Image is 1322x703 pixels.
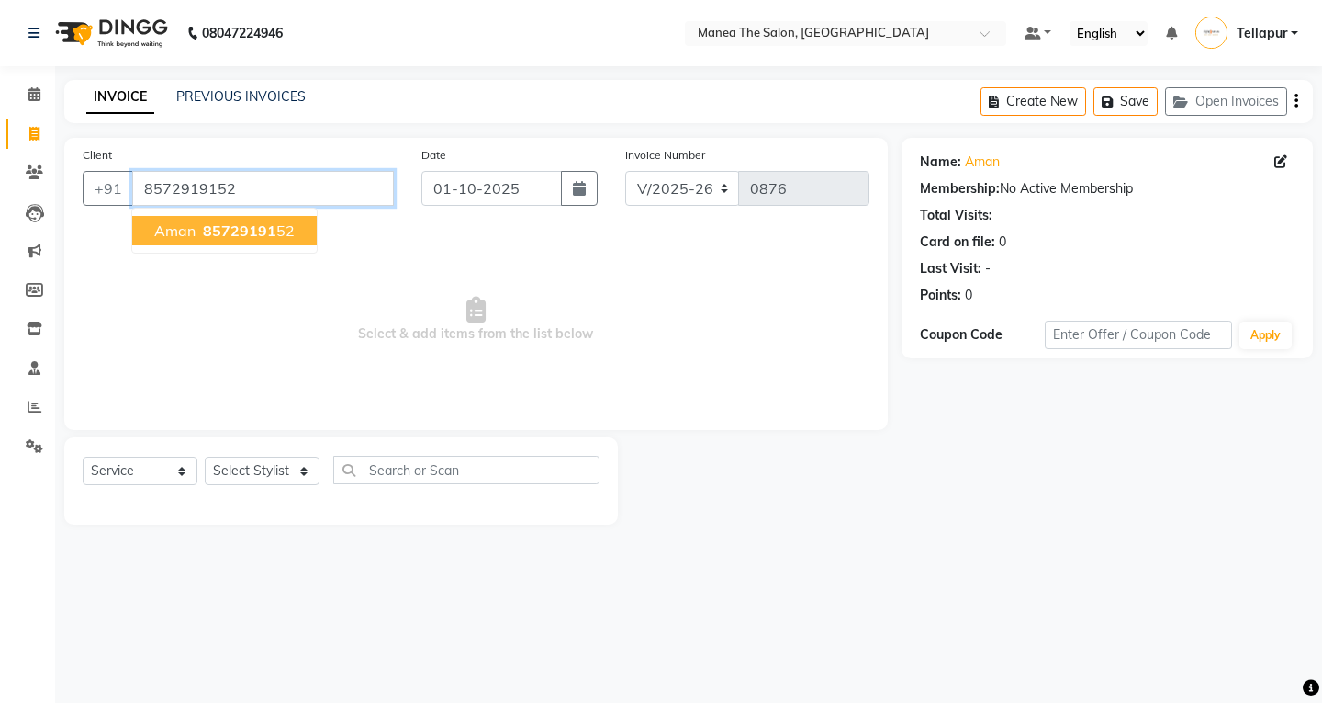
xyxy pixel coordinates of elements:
[199,221,295,240] ngb-highlight: 52
[83,171,134,206] button: +91
[999,232,1006,252] div: 0
[920,286,961,305] div: Points:
[1195,17,1227,49] img: Tellapur
[1237,24,1287,43] span: Tellapur
[421,147,446,164] label: Date
[1093,87,1158,116] button: Save
[920,259,981,278] div: Last Visit:
[920,179,1294,198] div: No Active Membership
[47,7,173,59] img: logo
[86,81,154,114] a: INVOICE
[1239,322,1292,349] button: Apply
[83,228,869,412] span: Select & add items from the list below
[176,88,306,105] a: PREVIOUS INVOICES
[985,259,991,278] div: -
[203,221,276,240] span: 85729191
[154,221,196,240] span: aman
[965,286,972,305] div: 0
[1165,87,1287,116] button: Open Invoices
[965,153,1000,172] a: Aman
[132,171,394,206] input: Search by Name/Mobile/Email/Code
[202,7,283,59] b: 08047224946
[333,456,599,484] input: Search or Scan
[920,206,992,225] div: Total Visits:
[980,87,1086,116] button: Create New
[83,147,112,164] label: Client
[920,179,1000,198] div: Membership:
[920,153,961,172] div: Name:
[1045,321,1232,349] input: Enter Offer / Coupon Code
[625,147,705,164] label: Invoice Number
[920,325,1045,345] div: Coupon Code
[920,232,995,252] div: Card on file:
